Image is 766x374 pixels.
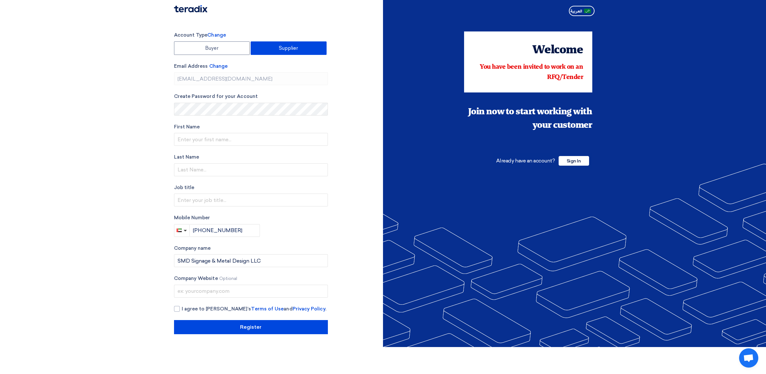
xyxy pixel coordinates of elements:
[174,320,328,334] input: Register
[174,5,207,13] img: Teradix logo
[174,285,328,298] input: ex: yourcompany.com
[209,63,228,69] span: Change
[251,41,327,55] label: Supplier
[174,63,328,70] label: Email Address
[559,158,589,164] a: Sign In
[174,163,328,176] input: Last Name...
[174,275,328,282] label: Company Website
[174,194,328,206] input: Enter your job title...
[570,9,582,13] span: العربية
[174,41,250,55] label: Buyer
[559,156,589,166] span: Sign In
[584,9,591,13] img: ar-AR.png
[496,158,555,164] span: Already have an account?
[480,64,583,81] span: You have been invited to work on an RFQ/Tender
[569,6,595,16] button: العربية
[174,93,328,100] label: Create Password for your Account
[464,105,592,132] div: Join now to start working with your customer
[190,224,260,237] input: Enter phone number...
[174,123,328,131] label: First Name
[174,153,328,161] label: Last Name
[174,214,328,222] label: Mobile Number
[174,72,328,85] input: Enter your business email...
[219,276,237,281] span: Optional
[174,133,328,146] input: Enter your first name...
[293,306,325,312] a: Privacy Policy
[473,42,583,59] div: Welcome
[739,348,758,368] a: Open chat
[174,254,328,267] input: Enter your company name...
[174,245,328,252] label: Company name
[251,306,284,312] a: Terms of Use
[182,305,326,313] span: I agree to [PERSON_NAME]’s and .
[207,32,226,38] span: Change
[174,184,328,191] label: Job title
[174,31,328,39] label: Account Type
